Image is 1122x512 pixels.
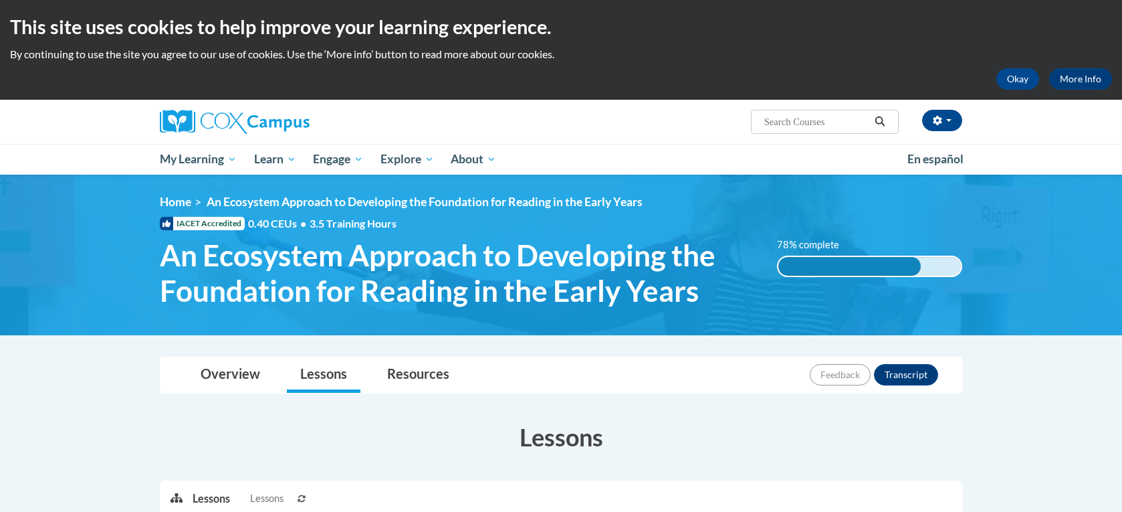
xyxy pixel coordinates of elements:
span: 0.40 CEUs [248,216,310,231]
span: Lessons [250,491,284,506]
h3: Lessons [160,420,962,454]
a: Explore [372,144,443,175]
div: Main menu [140,144,982,175]
label: 78% complete [777,238,854,252]
a: Lessons [287,357,360,393]
a: Home [160,195,191,209]
button: Okay [996,68,1039,90]
a: Resources [374,357,463,393]
span: IACET Accredited [160,217,245,230]
span: My Learning [160,151,237,167]
a: Engage [304,144,372,175]
span: 3.5 Training Hours [310,217,397,230]
p: By continuing to use the site you agree to our use of cookies. Use the ‘More info’ button to read... [10,47,1112,62]
span: En español [907,152,964,166]
a: More Info [1049,68,1112,90]
span: An Ecosystem Approach to Developing the Foundation for Reading in the Early Years [160,238,757,309]
img: Cox Campus [160,110,310,134]
a: Learn [245,144,305,175]
a: About [443,144,506,175]
span: Explore [380,151,434,167]
a: My Learning [151,144,245,175]
button: Transcript [874,364,938,386]
a: Cox Campus [160,110,414,134]
p: Lessons [193,491,230,506]
span: An Ecosystem Approach to Developing the Foundation for Reading in the Early Years [207,195,643,209]
span: • [300,217,306,230]
h2: This site uses cookies to help improve your learning experience. [10,13,1112,40]
button: Search [870,114,890,130]
span: Learn [254,151,296,167]
button: Feedback [810,364,871,386]
input: Search Courses [763,114,870,130]
div: 78% complete [778,257,921,276]
span: About [451,151,496,167]
a: En español [899,145,972,173]
span: Engage [313,151,363,167]
button: Account Settings [922,110,962,131]
a: Overview [187,357,273,393]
